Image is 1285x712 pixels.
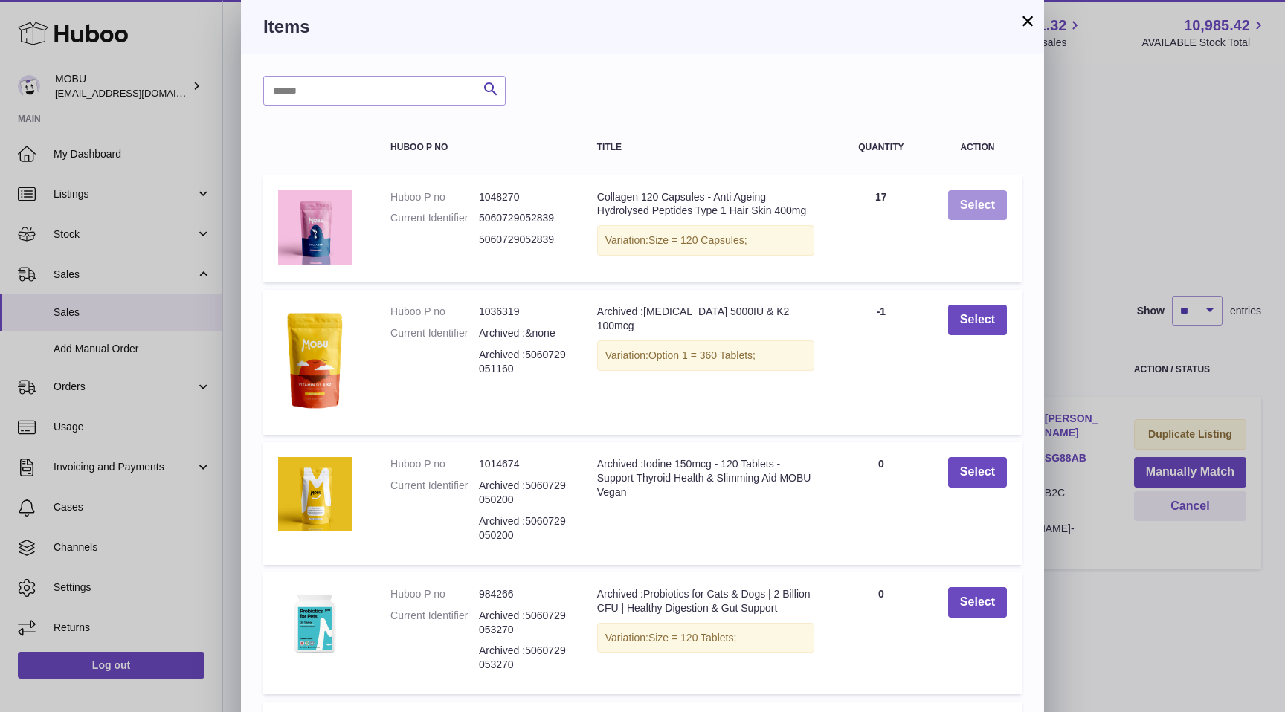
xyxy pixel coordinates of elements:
div: Variation: [597,225,814,256]
div: Collagen 120 Capsules - Anti Ageing Hydrolysed Peptides Type 1 Hair Skin 400mg [597,190,814,219]
img: Archived :Iodine 150mcg - 120 Tablets - Support Thyroid Health & Slimming Aid MOBU Vegan [278,457,352,531]
dd: 1014674 [479,457,567,471]
span: Option 1 = 360 Tablets; [648,349,756,361]
span: Size = 120 Capsules; [648,234,747,246]
dt: Huboo P no [390,457,479,471]
div: Archived :[MEDICAL_DATA] 5000IU & K2 100mcg [597,305,814,333]
dd: Archived :5060729053270 [479,644,567,672]
img: Archived :Probiotics for Cats & Dogs | 2 Billion CFU | Healthy Digestion & Gut Support [278,587,352,661]
td: 17 [829,175,933,283]
dd: Archived :5060729050200 [479,479,567,507]
dt: Huboo P no [390,305,479,319]
dd: Archived :&none [479,326,567,340]
button: × [1019,12,1037,30]
td: -1 [829,290,933,435]
dd: 1036319 [479,305,567,319]
th: Action [933,128,1022,167]
div: Archived :Iodine 150mcg - 120 Tablets - Support Thyroid Health & Slimming Aid MOBU Vegan [597,457,814,499]
dt: Current Identifier [390,479,479,507]
dd: Archived :5060729053270 [479,609,567,637]
dt: Huboo P no [390,587,479,601]
button: Select [948,457,1007,488]
button: Select [948,190,1007,221]
th: Huboo P no [376,128,582,167]
div: Archived :Probiotics for Cats & Dogs | 2 Billion CFU | Healthy Digestion & Gut Support [597,587,814,615]
div: Variation: [597,623,814,653]
th: Quantity [829,128,933,167]
div: Variation: [597,340,814,371]
img: Collagen 120 Capsules - Anti Ageing Hydrolysed Peptides Type 1 Hair Skin 400mg [278,190,352,265]
dd: 984266 [479,587,567,601]
span: Size = 120 Tablets; [648,632,736,644]
td: 0 [829,442,933,564]
td: 0 [829,572,933,694]
h3: Items [263,15,1022,39]
dd: 5060729052839 [479,233,567,247]
dd: 1048270 [479,190,567,204]
dt: Huboo P no [390,190,479,204]
dd: 5060729052839 [479,211,567,225]
dt: Current Identifier [390,326,479,340]
th: Title [582,128,829,167]
img: Archived :Vitamin D3 5000IU & K2 100mcg [278,305,352,416]
dt: Current Identifier [390,211,479,225]
button: Select [948,305,1007,335]
dt: Current Identifier [390,609,479,637]
dd: Archived :5060729050200 [479,514,567,543]
dd: Archived :5060729051160 [479,348,567,376]
button: Select [948,587,1007,618]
